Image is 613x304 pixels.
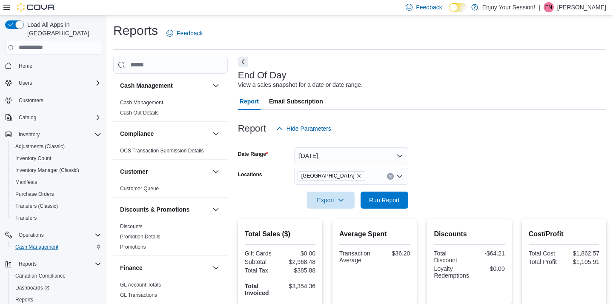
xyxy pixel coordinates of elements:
label: Locations [238,171,262,178]
h3: Discounts & Promotions [120,205,189,214]
div: $385.88 [282,267,315,274]
a: OCS Transaction Submission Details [120,148,204,154]
button: Reports [2,258,105,270]
span: Export [312,192,349,209]
span: Home [19,63,32,69]
span: Manifests [12,177,101,187]
span: Transfers [15,215,37,221]
button: Finance [211,263,221,273]
span: Adjustments (Classic) [15,143,65,150]
span: Transfers [12,213,101,223]
button: Next [238,57,248,67]
button: Transfers (Classic) [9,200,105,212]
a: Dashboards [9,282,105,294]
span: Inventory Count [12,153,101,163]
a: Dashboards [12,283,53,293]
div: $3,354.36 [282,283,315,290]
span: Inventory Count [15,155,52,162]
span: Hide Parameters [286,124,331,133]
span: Stoney Creek [298,171,365,181]
strong: Total Invoiced [245,283,269,296]
button: Catalog [2,112,105,123]
p: [PERSON_NAME] [557,2,606,12]
p: | [539,2,540,12]
button: Export [307,192,355,209]
button: Hide Parameters [273,120,335,137]
button: Adjustments (Classic) [9,141,105,152]
span: Operations [15,230,101,240]
div: $2,968.48 [282,258,315,265]
a: Discounts [120,224,143,229]
h3: Cash Management [120,81,173,90]
span: Dashboards [12,283,101,293]
span: Adjustments (Classic) [12,141,101,152]
div: $1,862.57 [566,250,599,257]
span: Operations [19,232,44,238]
a: GL Transactions [120,292,157,298]
span: Inventory [15,129,101,140]
a: Canadian Compliance [12,271,69,281]
button: Discounts & Promotions [211,204,221,215]
h3: Finance [120,264,143,272]
div: Total Profit [529,258,562,265]
button: Compliance [120,129,209,138]
a: Inventory Manager (Classic) [12,165,83,175]
span: Purchase Orders [12,189,101,199]
div: Discounts & Promotions [113,221,228,255]
div: Customer [113,184,228,197]
h2: Discounts [434,229,504,239]
a: Inventory Count [12,153,55,163]
input: Dark Mode [449,3,467,12]
a: Cash Out Details [120,110,159,116]
span: Feedback [416,3,442,11]
span: Inventory Manager (Classic) [15,167,79,174]
div: Compliance [113,146,228,159]
span: Manifests [15,179,37,186]
span: Reports [15,296,33,303]
div: Total Tax [245,267,278,274]
h2: Total Sales ($) [245,229,315,239]
div: View a sales snapshot for a date or date range. [238,80,363,89]
span: Inventory [19,131,40,138]
span: Customers [19,97,43,104]
h3: Compliance [120,129,154,138]
span: Purchase Orders [15,191,54,198]
div: Loyalty Redemptions [434,265,469,279]
button: Users [2,77,105,89]
button: Cash Management [120,81,209,90]
div: Transaction Average [339,250,373,264]
button: Manifests [9,176,105,188]
button: [DATE] [294,147,408,164]
span: Email Subscription [269,93,323,110]
span: Run Report [369,196,400,204]
span: Transfers (Classic) [12,201,101,211]
span: Load All Apps in [GEOGRAPHIC_DATA] [24,20,101,37]
button: Customer [120,167,209,176]
button: Inventory [15,129,43,140]
span: Dashboards [15,284,49,291]
div: Total Discount [434,250,467,264]
img: Cova [17,3,55,11]
button: Home [2,60,105,72]
span: Customers [15,95,101,106]
a: Customer Queue [120,186,159,192]
button: Inventory Manager (Classic) [9,164,105,176]
button: Users [15,78,35,88]
label: Date Range [238,151,268,158]
button: Transfers [9,212,105,224]
a: Manifests [12,177,40,187]
a: Transfers [12,213,40,223]
button: Open list of options [396,173,403,180]
span: Reports [19,261,37,267]
button: Canadian Compliance [9,270,105,282]
h2: Cost/Profit [529,229,599,239]
span: Catalog [19,114,36,121]
div: $1,105.91 [566,258,599,265]
div: Cash Management [113,98,228,121]
span: Report [240,93,259,110]
button: Operations [2,229,105,241]
a: Adjustments (Classic) [12,141,68,152]
a: Promotion Details [120,234,160,240]
a: Cash Management [120,100,163,106]
a: Cash Management [12,242,62,252]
